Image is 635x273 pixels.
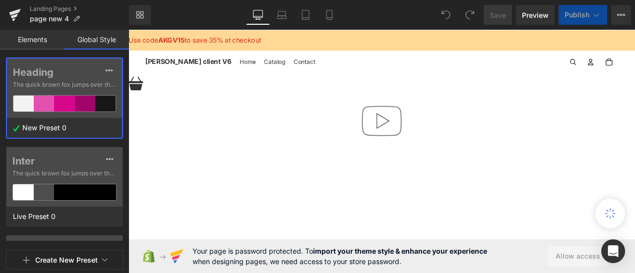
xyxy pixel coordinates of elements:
[30,15,69,23] span: page new 4
[270,5,294,25] a: Laptop
[268,76,332,139] img: Video
[522,10,549,20] span: Preview
[12,155,117,167] label: Inter
[127,21,156,55] a: Home
[313,247,487,255] strong: import your theme style & enhance your experience
[548,246,608,266] button: Allow access
[294,5,317,25] a: Tablet
[20,31,122,44] span: [PERSON_NAME] client V6
[35,7,66,17] strong: AKGV15
[611,5,631,25] button: More
[64,30,129,50] a: Global Style
[35,250,98,271] button: Create New Preset
[13,80,116,89] span: The quick brown fox jumps over the lazy...
[516,27,538,49] button: Open search
[490,10,506,20] span: Save
[12,169,117,178] span: The quick brown fox jumps over the lazy...
[601,239,625,263] div: Open Intercom Messenger
[460,5,480,25] button: Redo
[196,32,222,43] span: Contact
[20,121,69,134] span: New Preset 0
[13,66,116,78] label: Heading
[132,32,151,43] span: Home
[559,5,607,25] button: Publish
[192,246,487,267] span: Your page is password protected. To when designing pages, we need access to your store password.
[30,5,129,13] a: Landing Pages
[516,5,555,25] a: Preview
[20,27,122,49] a: [PERSON_NAME] client V6
[436,5,456,25] button: Undo
[161,32,186,43] span: Catalog
[317,5,341,25] a: Mobile
[129,5,151,25] a: New Library
[10,210,58,223] span: Live Preset 0
[191,21,227,55] a: Contact
[565,11,589,19] span: Publish
[156,21,191,55] a: Catalog
[559,27,580,49] button: Open cart Total items in cart: 0
[537,27,559,49] button: Open account menu
[246,5,270,25] a: Desktop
